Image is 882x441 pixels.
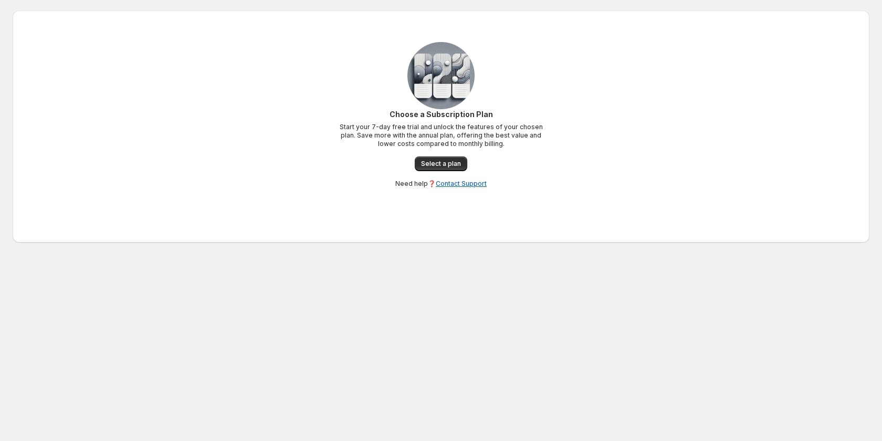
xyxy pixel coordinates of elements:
[421,160,461,168] span: Select a plan
[415,156,467,171] a: Select a plan
[336,109,546,120] p: Choose a Subscription Plan
[395,180,487,188] p: Need help❓
[336,123,546,148] p: Start your 7-day free trial and unlock the features of your chosen plan. Save more with the annua...
[436,180,487,187] a: Contact Support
